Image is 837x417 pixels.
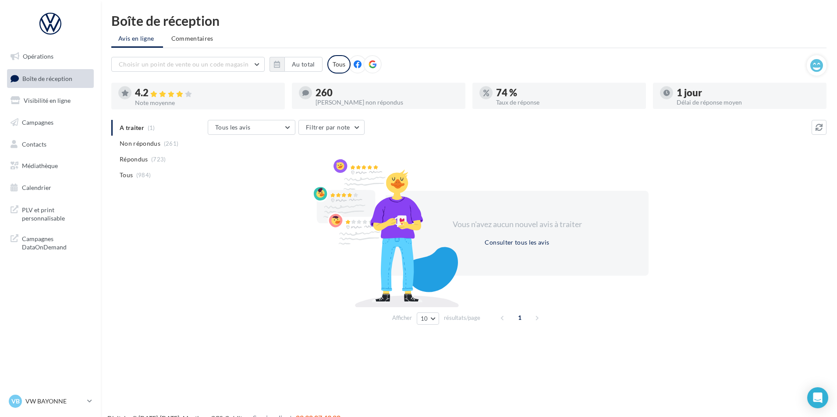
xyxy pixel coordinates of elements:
[22,74,72,82] span: Boîte de réception
[270,57,323,72] button: Au total
[111,57,265,72] button: Choisir un point de vente ou un code magasin
[135,88,278,98] div: 4.2
[22,204,90,223] span: PLV et print personnalisable
[481,237,553,248] button: Consulter tous les avis
[513,311,527,325] span: 1
[22,162,58,169] span: Médiathèque
[5,157,96,175] a: Médiathèque
[120,155,148,164] span: Répondus
[22,184,51,191] span: Calendrier
[11,397,20,406] span: VB
[444,314,480,322] span: résultats/page
[417,312,439,325] button: 10
[677,99,819,105] div: Délai de réponse moyen
[5,47,96,66] a: Opérations
[316,99,458,105] div: [PERSON_NAME] non répondus
[164,140,179,147] span: (261)
[327,55,351,74] div: Tous
[316,88,458,98] div: 260
[25,397,84,406] p: VW BAYONNE
[111,14,826,27] div: Boîte de réception
[298,120,365,135] button: Filtrer par note
[136,172,151,179] span: (984)
[5,200,96,226] a: PLV et print personnalisable
[22,140,46,147] span: Contacts
[677,88,819,98] div: 1 jour
[135,100,278,106] div: Note moyenne
[807,387,828,408] div: Open Intercom Messenger
[120,139,160,148] span: Non répondus
[22,119,53,126] span: Campagnes
[23,53,53,60] span: Opérations
[22,233,90,252] span: Campagnes DataOnDemand
[119,60,248,68] span: Choisir un point de vente ou un code magasin
[24,97,71,104] span: Visibilité en ligne
[5,69,96,88] a: Boîte de réception
[5,91,96,110] a: Visibilité en ligne
[215,123,251,131] span: Tous les avis
[5,135,96,154] a: Contacts
[7,393,94,410] a: VB VW BAYONNE
[392,314,412,322] span: Afficher
[442,219,592,230] div: Vous n'avez aucun nouvel avis à traiter
[151,156,166,163] span: (723)
[171,34,213,43] span: Commentaires
[496,99,639,105] div: Taux de réponse
[496,88,639,98] div: 74 %
[120,171,133,179] span: Tous
[284,57,323,72] button: Au total
[5,229,96,255] a: Campagnes DataOnDemand
[208,120,295,135] button: Tous les avis
[5,113,96,132] a: Campagnes
[5,179,96,197] a: Calendrier
[421,315,428,322] span: 10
